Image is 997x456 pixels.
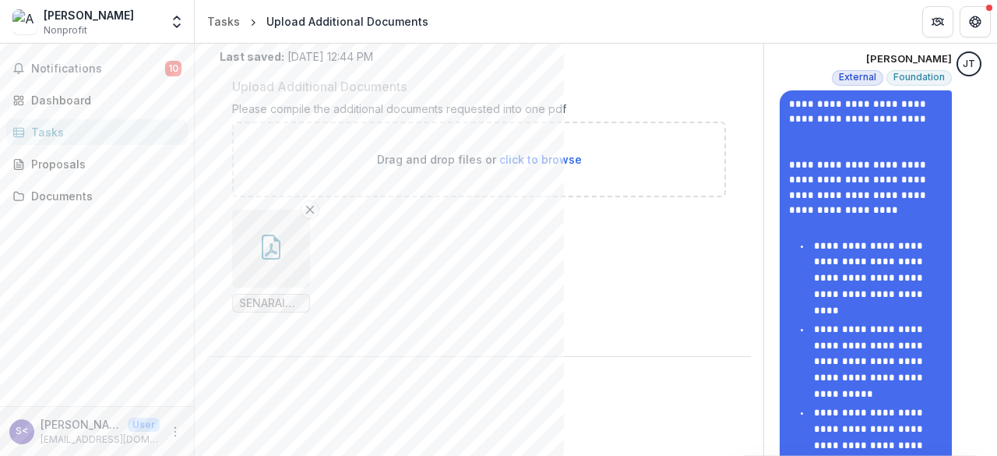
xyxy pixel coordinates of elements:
span: Nonprofit [44,23,87,37]
span: Notifications [31,62,165,76]
span: External [839,72,876,83]
p: User [128,418,160,432]
div: Upload Additional Documents [266,13,428,30]
p: [PERSON_NAME] [866,51,952,67]
div: Samihah Ibrahim <abrahamventure23@gmail.com> [16,426,28,437]
a: Proposals [6,151,188,177]
button: Open entity switcher [166,6,188,37]
button: Notifications10 [6,56,188,81]
p: Drag and drop files or [377,151,582,168]
div: Tasks [207,13,240,30]
p: [DATE] 12:44 PM [220,48,373,65]
nav: breadcrumb [201,10,435,33]
a: Tasks [201,10,246,33]
p: [EMAIL_ADDRESS][DOMAIN_NAME] [41,433,160,447]
a: Dashboard [6,87,188,113]
a: Documents [6,183,188,209]
div: [PERSON_NAME] [44,7,134,23]
div: Dashboard [31,92,175,108]
p: Upload Additional Documents [232,77,407,96]
p: [PERSON_NAME] <[EMAIL_ADDRESS][DOMAIN_NAME]> [41,416,122,433]
div: Josselyn Tan [963,59,975,69]
div: Documents [31,188,175,204]
span: click to browse [499,153,582,166]
img: Abraham Venture [12,9,37,34]
div: Proposals [31,156,175,172]
button: Get Help [960,6,991,37]
span: Foundation [893,72,945,83]
div: Tasks [31,124,175,140]
button: More [166,422,185,441]
button: Remove File [301,200,319,219]
span: 10 [165,61,181,76]
span: SENARAI NAMA PESERTA [PERSON_NAME] TIME SCHEDULE PEMASANGAN.pdf [239,297,303,310]
div: Remove FileSENARAI NAMA PESERTA [PERSON_NAME] TIME SCHEDULE PEMASANGAN.pdf [232,210,310,313]
a: Tasks [6,119,188,145]
div: Please compile the additional documents requested into one pdf [232,102,726,122]
button: Partners [922,6,953,37]
strong: Last saved: [220,50,284,63]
